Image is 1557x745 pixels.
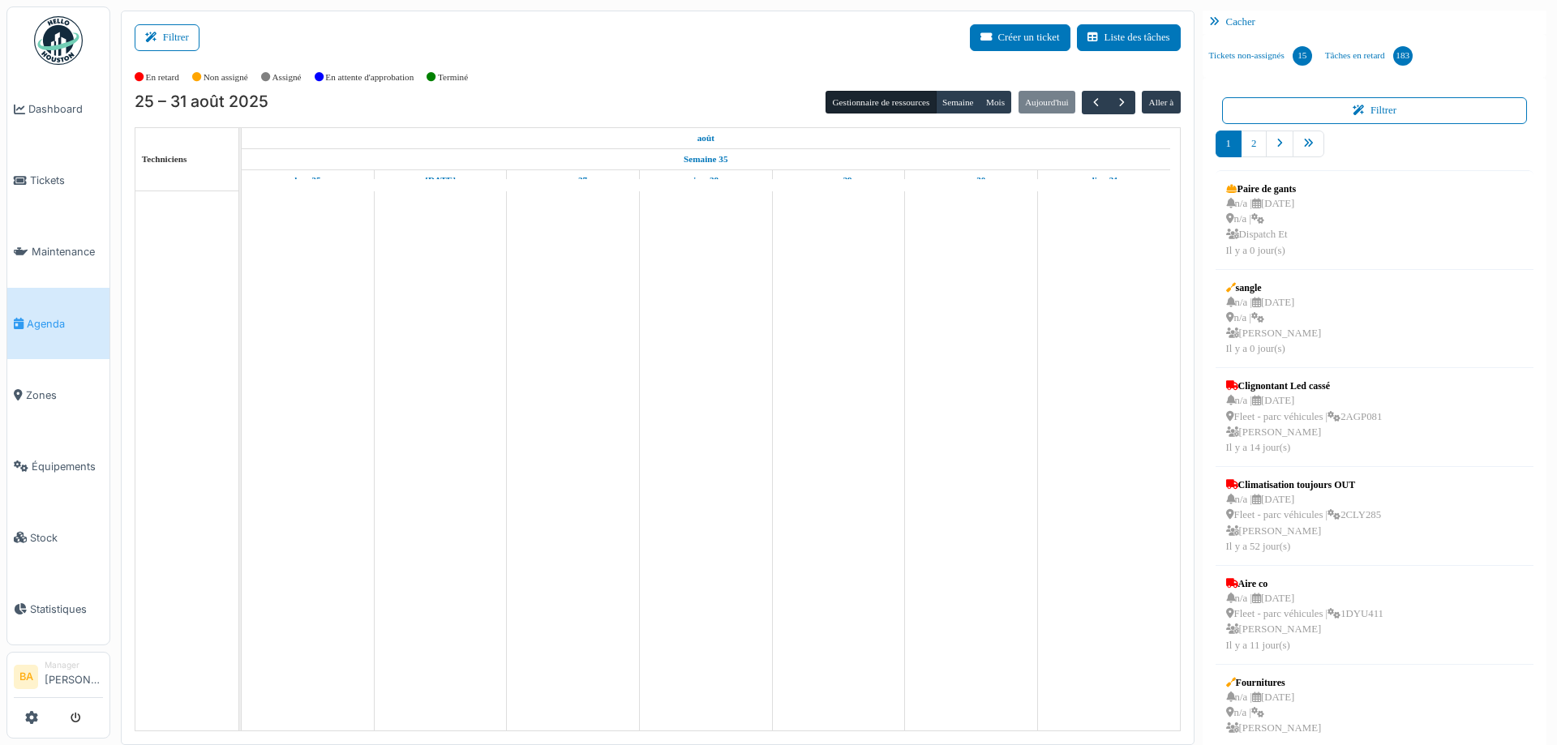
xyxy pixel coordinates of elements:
[826,91,936,113] button: Gestionnaire de ressources
[555,170,591,191] a: 27 août 2025
[1319,34,1419,78] a: Tâches en retard
[30,602,103,617] span: Statistiques
[1241,131,1267,157] a: 2
[34,16,83,65] img: Badge_color-CXgf-gQk.svg
[1216,131,1242,157] a: 1
[1226,379,1383,393] div: Clignontant Led cassé
[1226,182,1296,196] div: Paire de gants
[30,530,103,546] span: Stock
[7,216,109,288] a: Maintenance
[28,101,103,117] span: Dashboard
[1142,91,1180,113] button: Aller à
[27,316,103,332] span: Agenda
[30,173,103,188] span: Tickets
[1203,34,1319,78] a: Tickets non-assignés
[693,128,718,148] a: 25 août 2025
[438,71,468,84] label: Terminé
[1216,131,1534,170] nav: pager
[1203,11,1547,34] div: Cacher
[1222,276,1326,362] a: sangle n/a |[DATE] n/a | [PERSON_NAME]Il y a 0 jour(s)
[7,359,109,430] a: Zones
[1222,473,1385,559] a: Climatisation toujours OUT n/a |[DATE] Fleet - parc véhicules |2CLY285 [PERSON_NAME]Il y a 52 jou...
[7,573,109,644] a: Statistiques
[1019,91,1075,113] button: Aujourd'hui
[1226,591,1383,653] div: n/a | [DATE] Fleet - parc véhicules | 1DYU411 [PERSON_NAME] Il y a 11 jour(s)
[421,170,460,191] a: 26 août 2025
[1226,675,1322,690] div: Fournitures
[135,92,268,112] h2: 25 – 31 août 2025
[7,74,109,145] a: Dashboard
[7,145,109,216] a: Tickets
[1222,178,1300,263] a: Paire de gants n/a |[DATE] n/a | Dispatch EtIl y a 0 jour(s)
[290,170,324,191] a: 25 août 2025
[7,430,109,502] a: Équipements
[952,170,989,191] a: 30 août 2025
[980,91,1012,113] button: Mois
[936,91,980,113] button: Semaine
[1226,196,1296,259] div: n/a | [DATE] n/a | Dispatch Et Il y a 0 jour(s)
[32,459,103,474] span: Équipements
[1226,477,1381,492] div: Climatisation toujours OUT
[142,154,187,164] span: Techniciens
[1226,393,1383,456] div: n/a | [DATE] Fleet - parc véhicules | 2AGP081 [PERSON_NAME] Il y a 14 jour(s)
[272,71,302,84] label: Assigné
[7,502,109,573] a: Stock
[146,71,179,84] label: En retard
[1086,170,1122,191] a: 31 août 2025
[1226,492,1381,554] div: n/a | [DATE] Fleet - parc véhicules | 2CLY285 [PERSON_NAME] Il y a 52 jour(s)
[7,288,109,359] a: Agenda
[1222,375,1387,460] a: Clignontant Led cassé n/a |[DATE] Fleet - parc véhicules |2AGP081 [PERSON_NAME]Il y a 14 jour(s)
[45,659,103,671] div: Manager
[26,387,103,403] span: Zones
[14,659,103,698] a: BA Manager[PERSON_NAME]
[1226,576,1383,591] div: Aire co
[1109,91,1135,114] button: Suivant
[204,71,248,84] label: Non assigné
[1222,97,1528,124] button: Filtrer
[1226,295,1322,358] div: n/a | [DATE] n/a | [PERSON_NAME] Il y a 0 jour(s)
[1082,91,1109,114] button: Précédent
[14,665,38,689] li: BA
[325,71,414,84] label: En attente d'approbation
[32,244,103,259] span: Maintenance
[680,149,731,169] a: Semaine 35
[135,24,199,51] button: Filtrer
[821,170,856,191] a: 29 août 2025
[1077,24,1181,51] button: Liste des tâches
[45,659,103,694] li: [PERSON_NAME]
[1293,46,1312,66] div: 15
[1222,572,1388,657] a: Aire co n/a |[DATE] Fleet - parc véhicules |1DYU411 [PERSON_NAME]Il y a 11 jour(s)
[970,24,1070,51] button: Créer un ticket
[1393,46,1413,66] div: 183
[688,170,723,191] a: 28 août 2025
[1226,280,1322,295] div: sangle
